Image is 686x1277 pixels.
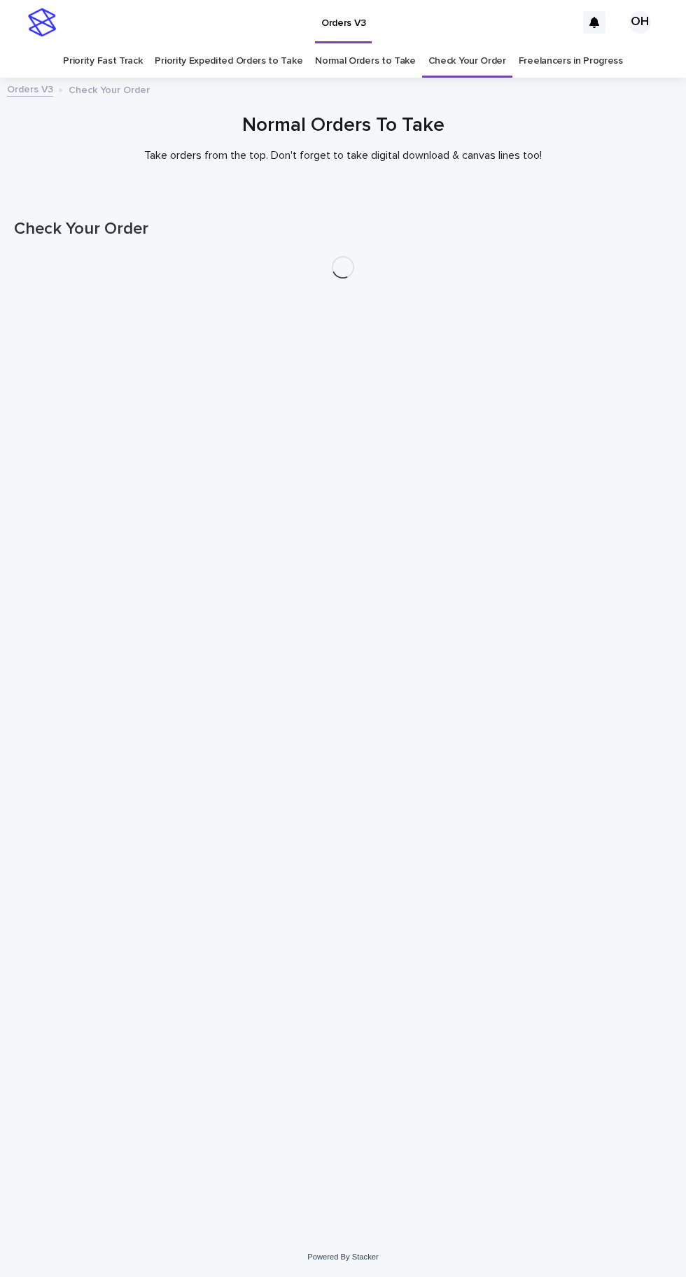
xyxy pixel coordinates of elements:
[428,45,506,78] a: Check Your Order
[63,45,142,78] a: Priority Fast Track
[307,1253,378,1261] a: Powered By Stacker
[315,45,416,78] a: Normal Orders to Take
[155,45,302,78] a: Priority Expedited Orders to Take
[28,8,56,36] img: stacker-logo-s-only.png
[7,80,53,97] a: Orders V3
[519,45,623,78] a: Freelancers in Progress
[14,114,672,138] h1: Normal Orders To Take
[629,11,651,34] div: OH
[69,81,150,97] p: Check Your Order
[63,149,623,162] p: Take orders from the top. Don't forget to take digital download & canvas lines too!
[14,219,672,239] h1: Check Your Order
